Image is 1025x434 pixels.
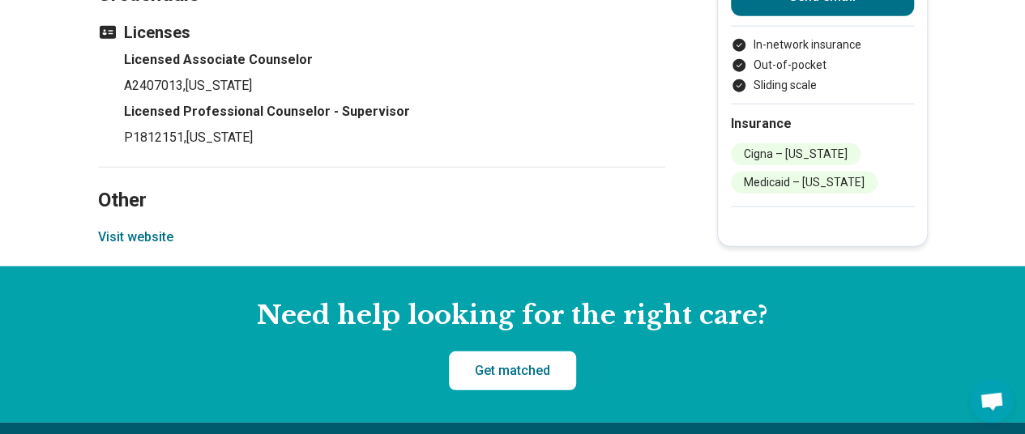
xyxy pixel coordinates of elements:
[183,78,252,93] span: , [US_STATE]
[731,36,914,94] ul: Payment options
[124,102,665,121] h4: Licensed Professional Counselor - Supervisor
[731,36,914,53] li: In-network insurance
[731,143,861,165] li: Cigna – [US_STATE]
[731,57,914,74] li: Out-of-pocket
[124,50,665,70] h4: Licensed Associate Counselor
[98,21,665,44] h3: Licenses
[731,77,914,94] li: Sliding scale
[98,148,665,215] h2: Other
[731,172,878,194] li: Medicaid – [US_STATE]
[184,130,253,145] span: , [US_STATE]
[970,379,1014,423] div: Open chat
[731,114,914,134] h2: Insurance
[98,228,173,247] button: Visit website
[449,351,576,390] a: Get matched
[124,128,665,147] p: P1812151
[124,76,665,96] p: A2407013
[13,299,1012,333] h2: Need help looking for the right care?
